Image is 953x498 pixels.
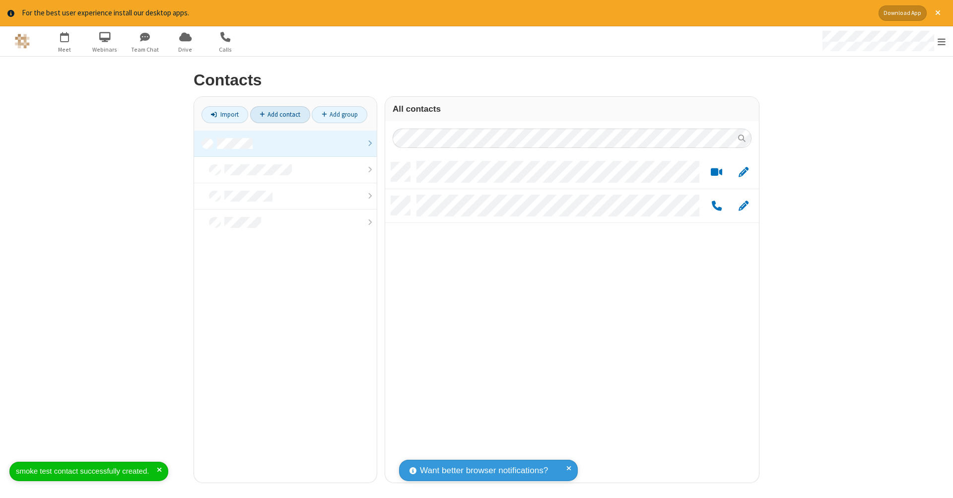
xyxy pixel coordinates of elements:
[734,166,753,178] button: Edit
[312,106,367,123] a: Add group
[202,106,248,123] a: Import
[127,45,164,54] span: Team Chat
[813,26,953,56] div: Open menu
[707,200,726,212] button: Call by phone
[46,45,83,54] span: Meet
[393,104,751,114] h3: All contacts
[420,464,548,477] span: Want better browser notifications?
[930,5,946,21] button: Close alert
[86,45,124,54] span: Webinars
[16,466,157,477] div: smoke test contact successfully created.
[3,26,41,56] button: Logo
[207,45,244,54] span: Calls
[385,155,759,484] div: grid
[194,71,759,89] h2: Contacts
[707,166,726,178] button: Start a video meeting
[879,5,927,21] button: Download App
[22,7,871,19] div: For the best user experience install our desktop apps.
[15,34,30,49] img: QA Selenium DO NOT DELETE OR CHANGE
[250,106,310,123] a: Add contact
[167,45,204,54] span: Drive
[734,200,753,212] button: Edit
